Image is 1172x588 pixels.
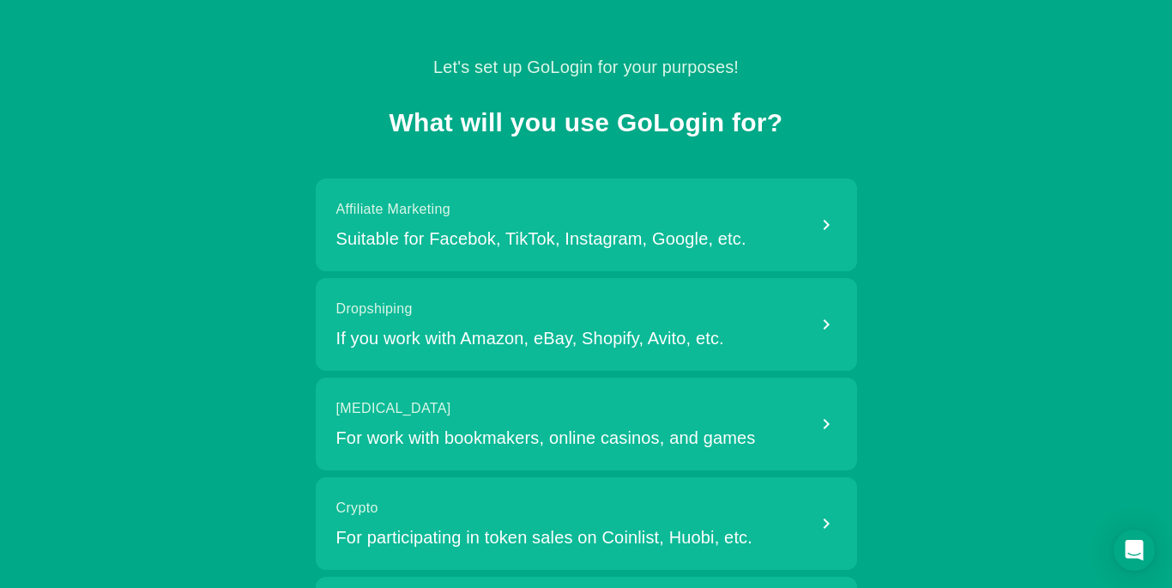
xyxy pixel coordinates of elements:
[336,199,746,220] span: Affiliate Marketing
[336,227,746,251] span: Suitable for Facebok, TikTok, Instagram, Google, etc.
[1114,530,1155,571] div: Open Intercom Messenger
[433,55,739,79] h2: Let's set up GoLogin for your purposes!
[336,299,724,319] span: Dropshiping
[336,326,724,350] span: If you work with Amazon, eBay, Shopify, Avito, etc.
[336,498,752,518] span: Crypto
[336,426,756,450] span: For work with bookmakers, online casinos, and games
[390,107,783,137] h1: What will you use GoLogin for?
[336,525,752,549] span: For participating in token sales on Coinlist, Huobi, etc.
[336,398,756,419] span: [MEDICAL_DATA]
